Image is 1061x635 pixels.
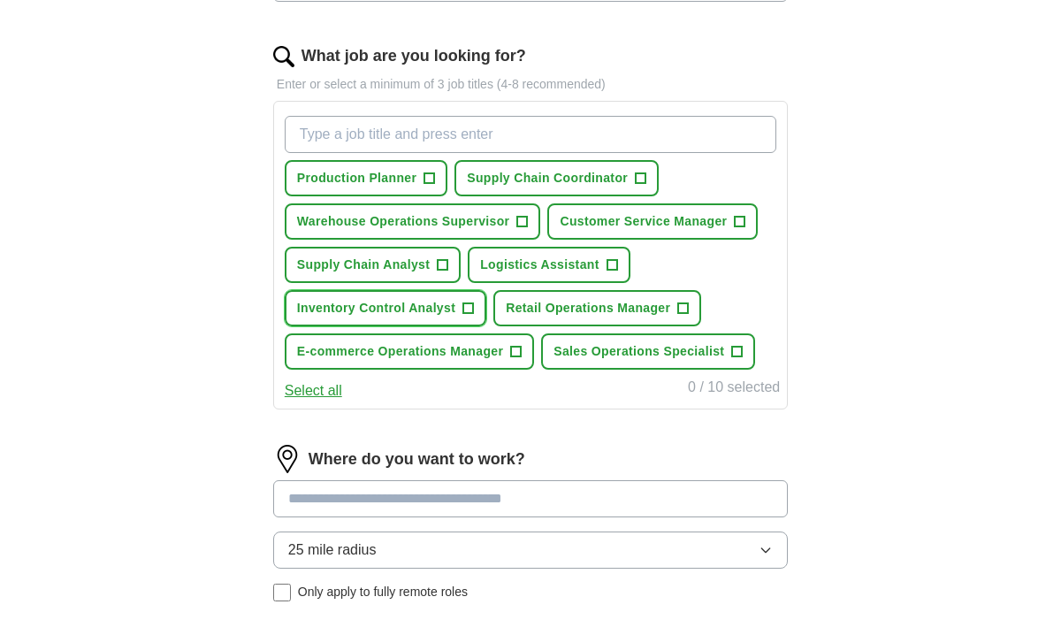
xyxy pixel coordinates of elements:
button: 25 mile radius [273,532,788,569]
img: search.png [273,46,294,67]
button: Supply Chain Analyst [285,247,461,283]
button: E-commerce Operations Manager [285,333,534,370]
img: location.png [273,445,302,473]
label: What job are you looking for? [302,44,526,68]
span: Sales Operations Specialist [553,342,724,361]
span: Supply Chain Coordinator [467,169,628,187]
span: Inventory Control Analyst [297,299,455,317]
label: Where do you want to work? [309,448,525,471]
button: Customer Service Manager [547,203,758,240]
span: Logistics Assistant [480,256,599,274]
div: 0 / 10 selected [688,377,780,402]
p: Enter or select a minimum of 3 job titles (4-8 recommended) [273,75,788,94]
button: Select all [285,380,342,402]
span: Production Planner [297,169,416,187]
input: Type a job title and press enter [285,116,776,153]
button: Warehouse Operations Supervisor [285,203,541,240]
button: Inventory Control Analyst [285,290,486,326]
span: Retail Operations Manager [506,299,670,317]
button: Supply Chain Coordinator [454,160,659,196]
span: Warehouse Operations Supervisor [297,212,510,231]
button: Logistics Assistant [468,247,630,283]
span: E-commerce Operations Manager [297,342,503,361]
span: Customer Service Manager [560,212,727,231]
span: Supply Chain Analyst [297,256,430,274]
button: Sales Operations Specialist [541,333,755,370]
button: Retail Operations Manager [493,290,701,326]
input: Only apply to fully remote roles [273,584,291,601]
button: Production Planner [285,160,447,196]
span: 25 mile radius [288,539,377,561]
span: Only apply to fully remote roles [298,583,468,601]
